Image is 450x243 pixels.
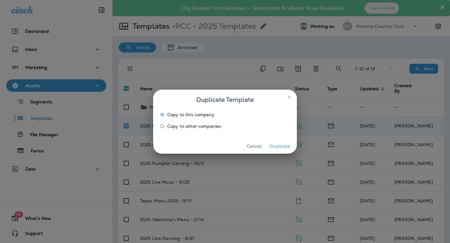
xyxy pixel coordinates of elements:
[284,92,294,102] button: close
[196,95,254,105] span: Duplicate Template
[242,141,266,151] button: Cancel
[268,141,292,151] button: Duplicate
[167,112,214,117] span: Copy to this company
[167,124,221,129] span: Copy to other companies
